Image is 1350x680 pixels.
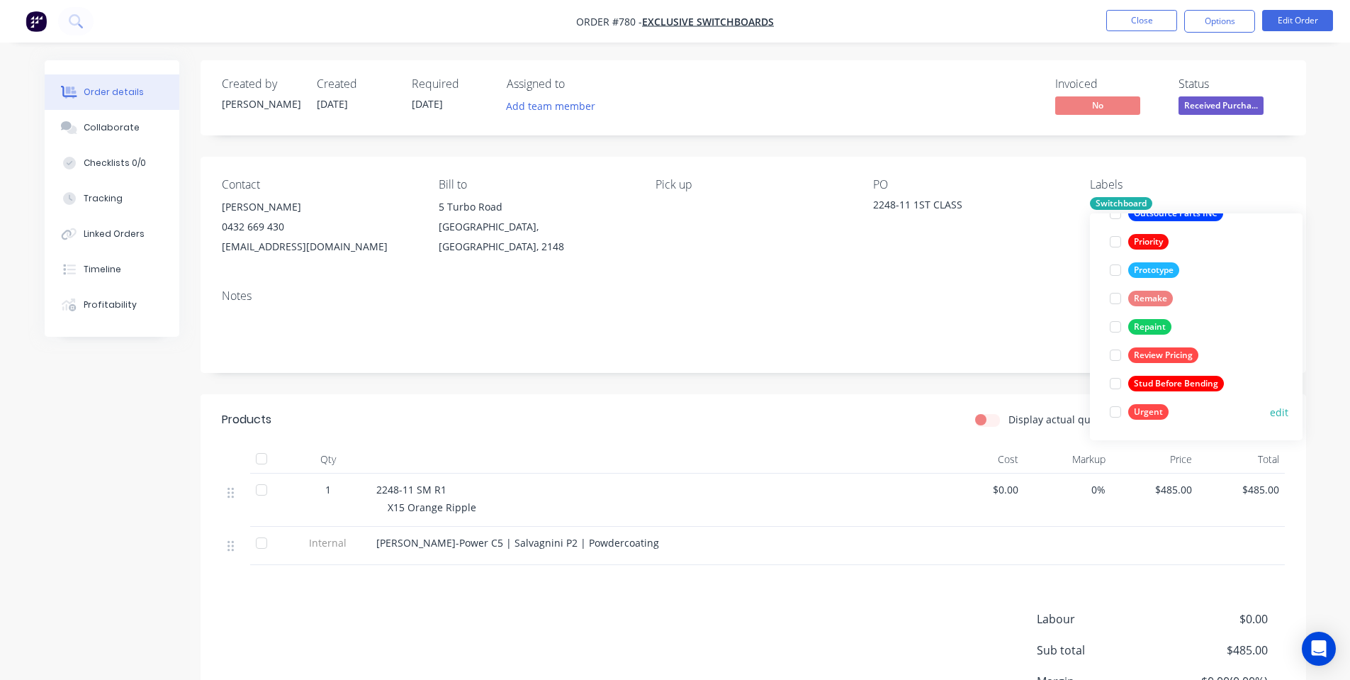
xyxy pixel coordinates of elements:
div: Labels [1090,178,1284,191]
div: 5 Turbo Road[GEOGRAPHIC_DATA], [GEOGRAPHIC_DATA], 2148 [439,197,633,257]
div: Created [317,77,395,91]
div: Stud Before Bending [1128,376,1224,391]
span: 0% [1030,482,1106,497]
span: [DATE] [317,97,348,111]
span: X15 Orange Ripple [388,501,476,514]
span: Labour [1037,611,1163,628]
span: $0.00 [1162,611,1267,628]
div: Pick up [656,178,850,191]
img: Factory [26,11,47,32]
span: $485.00 [1203,482,1279,497]
span: No [1055,96,1140,114]
div: Assigned to [507,77,648,91]
div: Repaint [1128,319,1171,335]
button: Close [1106,10,1177,31]
button: Outsource Parts INC [1104,204,1229,223]
span: Order #780 - [576,15,642,28]
span: Received Purcha... [1179,96,1264,114]
div: Order details [84,86,144,99]
button: Timeline [45,252,179,287]
button: Options [1184,10,1255,33]
div: Review Pricing [1128,347,1198,363]
button: Edit Order [1262,10,1333,31]
div: Remake [1128,291,1173,306]
button: Remake [1104,289,1179,308]
div: Price [1111,445,1198,474]
div: Total [1198,445,1285,474]
div: Created by [222,77,300,91]
div: Priority [1128,234,1169,250]
button: Stud Before Bending [1104,374,1230,394]
div: Timeline [84,263,121,276]
button: Checklists 0/0 [45,145,179,181]
div: Notes [222,289,1285,303]
div: Markup [1024,445,1111,474]
div: PO [873,178,1067,191]
span: $0.00 [943,482,1019,497]
div: Cost [938,445,1025,474]
div: Tracking [84,192,123,205]
span: $485.00 [1117,482,1193,497]
div: Collaborate [84,121,140,134]
div: Status [1179,77,1285,91]
span: 2248-11 SM R1 [376,483,446,496]
span: [PERSON_NAME]-Power C5 | Salvagnini P2 | Powdercoating [376,536,659,550]
button: Profitability [45,287,179,323]
button: Tracking [45,181,179,216]
div: Switchboard [1090,197,1152,210]
div: Checklists 0/0 [84,157,146,169]
button: Order details [45,74,179,110]
div: Products [222,411,271,428]
span: 1 [325,482,331,497]
div: Qty [286,445,371,474]
span: [DATE] [412,97,443,111]
div: 0432 669 430 [222,217,416,237]
div: Open Intercom Messenger [1302,632,1336,666]
button: Collaborate [45,110,179,145]
span: $485.00 [1162,642,1267,659]
div: 5 Turbo Road [439,197,633,217]
button: edit [1270,405,1288,420]
div: Urgent [1128,404,1169,420]
div: Linked Orders [84,228,145,240]
div: Contact [222,178,416,191]
button: Urgent [1104,402,1174,422]
span: Sub total [1037,642,1163,659]
div: Invoiced [1055,77,1161,91]
div: [PERSON_NAME] [222,96,300,111]
div: [PERSON_NAME] [222,197,416,217]
div: Prototype [1128,262,1179,278]
button: Received Purcha... [1179,96,1264,118]
button: Prototype [1104,260,1185,280]
button: Add team member [498,96,602,116]
div: Required [412,77,490,91]
div: [EMAIL_ADDRESS][DOMAIN_NAME] [222,237,416,257]
button: Priority [1104,232,1174,252]
button: Linked Orders [45,216,179,252]
div: 2248-11 1ST CLASS [873,197,1050,217]
div: [GEOGRAPHIC_DATA], [GEOGRAPHIC_DATA], 2148 [439,217,633,257]
button: Review Pricing [1104,345,1204,365]
div: Profitability [84,299,137,311]
span: Internal [291,535,365,550]
a: Exclusive Switchboards [642,15,774,28]
button: Repaint [1104,317,1177,337]
div: Bill to [439,178,633,191]
label: Display actual quantities [1008,412,1126,427]
div: Outsource Parts INC [1128,206,1223,221]
button: Add team member [507,96,603,116]
div: [PERSON_NAME]0432 669 430[EMAIL_ADDRESS][DOMAIN_NAME] [222,197,416,257]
